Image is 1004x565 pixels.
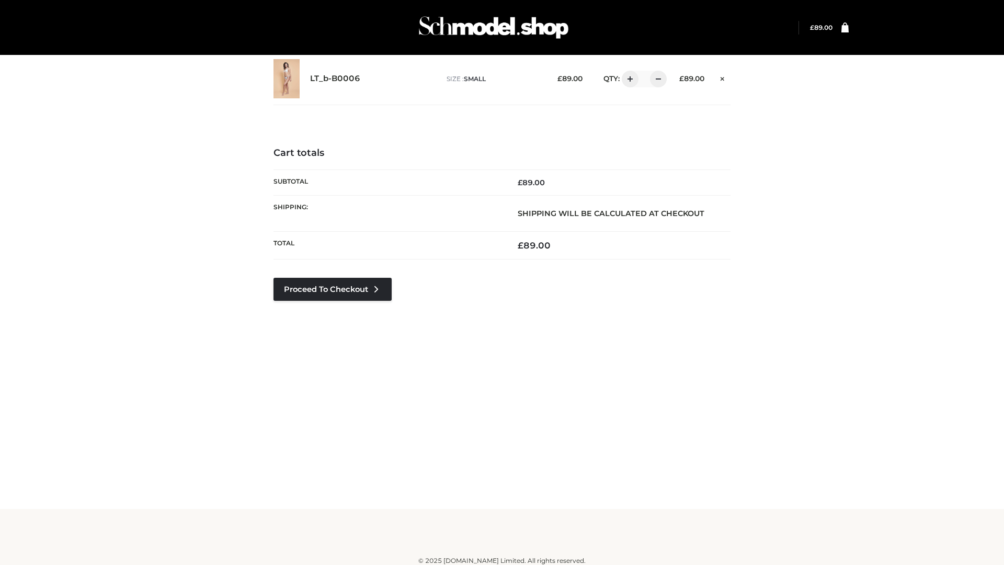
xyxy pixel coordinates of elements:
[810,24,832,31] a: £89.00
[557,74,562,83] span: £
[310,74,360,84] a: LT_b-B0006
[518,209,704,218] strong: Shipping will be calculated at checkout
[715,71,731,84] a: Remove this item
[518,240,523,251] span: £
[518,178,545,187] bdi: 89.00
[447,74,541,84] p: size :
[415,7,572,48] img: Schmodel Admin 964
[679,74,684,83] span: £
[273,278,392,301] a: Proceed to Checkout
[273,59,300,98] img: LT_b-B0006 - SMALL
[273,195,502,231] th: Shipping:
[810,24,832,31] bdi: 89.00
[810,24,814,31] span: £
[464,75,486,83] span: SMALL
[273,148,731,159] h4: Cart totals
[593,71,663,87] div: QTY:
[518,240,551,251] bdi: 89.00
[273,232,502,259] th: Total
[518,178,522,187] span: £
[273,169,502,195] th: Subtotal
[679,74,704,83] bdi: 89.00
[557,74,583,83] bdi: 89.00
